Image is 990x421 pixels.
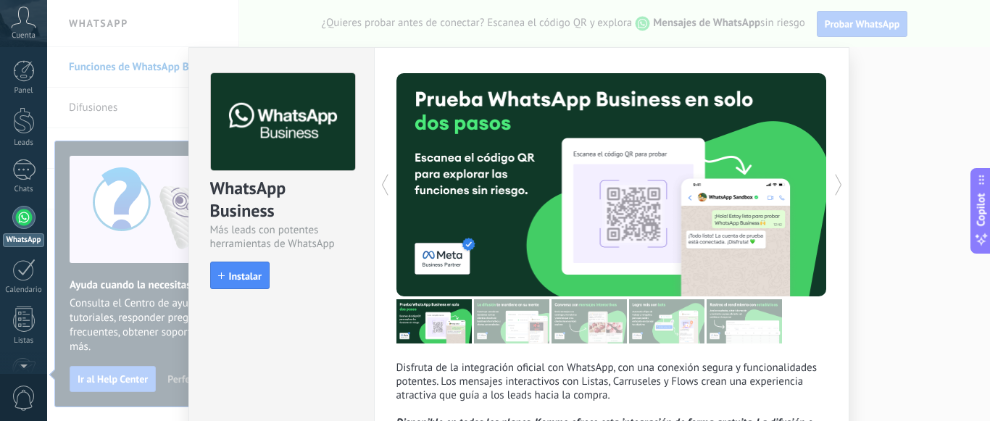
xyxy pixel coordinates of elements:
[707,299,782,343] img: tour_image_cc377002d0016b7ebaeb4dbe65cb2175.png
[552,299,627,343] img: tour_image_1009fe39f4f058b759f0df5a2b7f6f06.png
[3,233,44,247] div: WhatsApp
[474,299,549,343] img: tour_image_cc27419dad425b0ae96c2716632553fa.png
[3,336,45,346] div: Listas
[3,285,45,295] div: Calendario
[3,138,45,148] div: Leads
[210,262,270,289] button: Instalar
[210,223,353,251] div: Más leads con potentes herramientas de WhatsApp
[3,86,45,96] div: Panel
[629,299,704,343] img: tour_image_62c9952fc9cf984da8d1d2aa2c453724.png
[3,185,45,194] div: Chats
[974,193,989,226] span: Copilot
[12,31,36,41] span: Cuenta
[396,299,472,343] img: tour_image_7a4924cebc22ed9e3259523e50fe4fd6.png
[210,177,353,223] div: WhatsApp Business
[211,73,355,171] img: logo_main.png
[229,271,262,281] span: Instalar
